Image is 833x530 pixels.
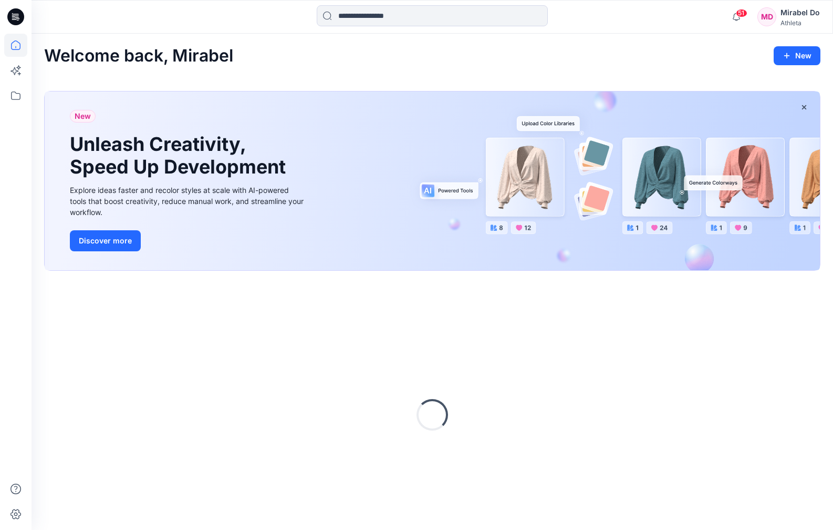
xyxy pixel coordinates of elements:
[70,230,306,251] a: Discover more
[780,19,820,27] div: Athleta
[780,6,820,19] div: Mirabel Do
[757,7,776,26] div: MD
[44,46,233,66] h2: Welcome back, Mirabel
[70,133,290,178] h1: Unleash Creativity, Speed Up Development
[70,185,306,218] div: Explore ideas faster and recolor styles at scale with AI-powered tools that boost creativity, red...
[75,110,91,123] span: New
[70,230,141,251] button: Discover more
[736,9,747,17] span: 51
[774,46,820,65] button: New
